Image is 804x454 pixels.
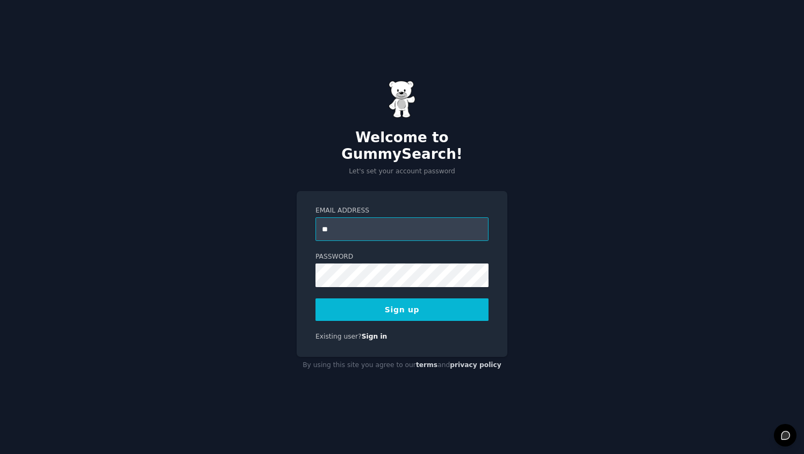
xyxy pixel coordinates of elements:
img: Gummy Bear [389,80,415,118]
label: Email Address [315,206,489,216]
a: privacy policy [450,361,501,369]
span: Existing user? [315,333,362,340]
div: By using this site you agree to our and [297,357,507,374]
label: Password [315,252,489,262]
p: Let's set your account password [297,167,507,177]
a: terms [416,361,437,369]
a: Sign in [362,333,387,340]
h2: Welcome to GummySearch! [297,129,507,163]
button: Sign up [315,298,489,321]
